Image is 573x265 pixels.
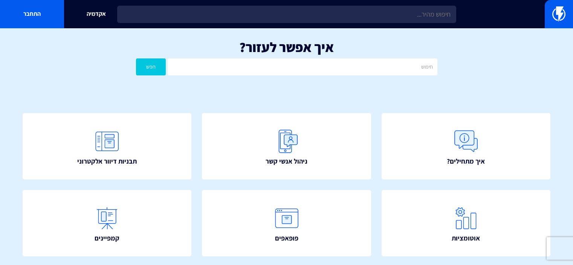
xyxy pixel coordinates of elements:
[275,233,298,243] span: פופאפים
[447,156,485,166] span: איך מתחילים?
[382,190,550,256] a: אוטומציות
[202,113,371,179] a: ניהול אנשי קשר
[202,190,371,256] a: פופאפים
[382,113,550,179] a: איך מתחילים?
[23,190,191,256] a: קמפיינים
[452,233,480,243] span: אוטומציות
[77,156,137,166] span: תבניות דיוור אלקטרוני
[95,233,119,243] span: קמפיינים
[117,6,456,23] input: חיפוש מהיר...
[168,58,437,75] input: חיפוש
[136,58,166,75] button: חפש
[11,40,562,55] h1: איך אפשר לעזור?
[23,113,191,179] a: תבניות דיוור אלקטרוני
[266,156,307,166] span: ניהול אנשי קשר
